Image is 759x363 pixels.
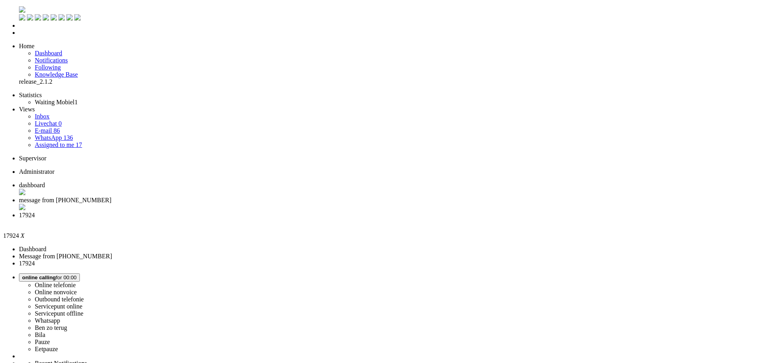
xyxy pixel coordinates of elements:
a: E-mail 86 [35,127,60,134]
span: Assigned to me [35,141,74,148]
li: Dashboard menu [19,22,756,29]
a: Notifications menu item [35,57,68,64]
img: ic_m_settings_white.svg [74,14,81,21]
li: Message from [PHONE_NUMBER] [19,253,756,260]
img: ic_m_inbox_white.svg [43,14,49,21]
label: Servicepunt online [35,303,82,310]
img: flow_omnibird.svg [19,6,25,13]
span: message from [PHONE_NUMBER] [19,197,111,203]
span: dashboard [19,182,45,188]
img: ic_m_dashboard_white.svg [27,14,33,21]
li: 17924 [19,260,756,267]
label: Online nonvoice [35,289,77,295]
span: E-mail [35,127,52,134]
a: Assigned to me 17 [35,141,82,148]
label: Ben zo terug [35,324,67,331]
span: 1 [74,99,77,105]
a: Omnidesk [19,7,25,14]
li: Statistics [19,92,756,99]
span: 86 [54,127,60,134]
img: ic_m_inbox.svg [35,14,41,21]
span: Dashboard [35,50,62,56]
li: Views [19,106,756,113]
button: online callingfor 00:00 [19,273,80,282]
img: ic_m_stats_white.svg [59,14,65,21]
span: Knowledge Base [35,71,78,78]
ul: dashboard menu items [3,43,756,85]
li: Tickets menu [19,29,756,36]
a: Dashboard menu item [35,50,62,56]
img: ic_m_settings.svg [66,14,73,21]
img: ic_close.svg [19,189,25,195]
a: Following [35,64,61,71]
div: Close tab [19,204,756,212]
li: Supervisor [19,155,756,162]
span: online calling [22,275,56,280]
img: ic_m_stats.svg [51,14,57,21]
body: Rich Text Area. Press ALT-0 for help. [3,3,115,17]
label: Pauze [35,339,50,345]
li: Administrator [19,168,756,175]
li: 15753 [19,197,756,212]
li: online callingfor 00:00 Online telefonieOnline nonvoiceOutbound telefonieServicepunt onlineServic... [19,273,756,353]
label: Servicepunt offline [35,310,83,317]
div: Close tab [19,219,756,226]
a: WhatsApp 136 [35,134,73,141]
label: Whatsapp [35,317,60,324]
span: 136 [63,134,73,141]
i: X [21,232,25,239]
li: Dashboard [19,246,756,253]
li: Home menu item [19,43,756,50]
label: Online telefonie [35,282,76,288]
img: ic_close.svg [19,204,25,210]
span: Notifications [35,57,68,64]
span: for 00:00 [22,275,77,280]
span: Livechat [35,120,57,127]
a: Waiting Mobiel [35,99,77,105]
ul: Menu [3,6,756,36]
a: Knowledge base [35,71,78,78]
label: Bila [35,331,45,338]
label: Eetpauze [35,346,58,352]
li: Dashboard [19,182,756,197]
a: Inbox [35,113,49,120]
div: Close tab [19,189,756,197]
li: 17924 [19,212,756,226]
label: Outbound telefonie [35,296,84,303]
a: Livechat 0 [35,120,62,127]
span: release_2.1.2 [19,78,52,85]
span: 17924 [3,232,19,239]
span: 0 [59,120,62,127]
span: 17924 [19,212,35,218]
span: 17 [76,141,82,148]
img: ic_m_dashboard.svg [19,14,25,21]
span: WhatsApp [35,134,62,141]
